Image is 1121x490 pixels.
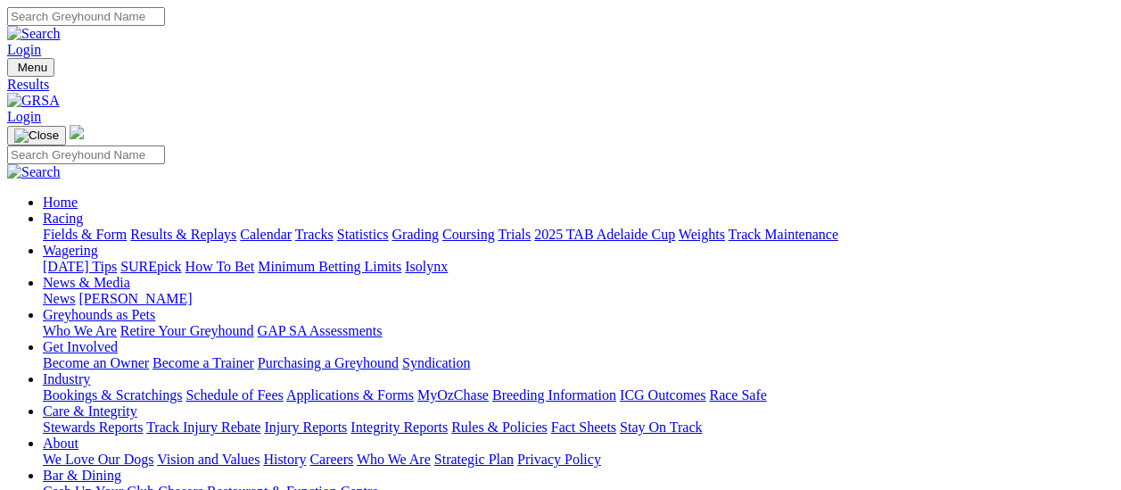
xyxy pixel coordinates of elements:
[43,275,130,290] a: News & Media
[43,291,1114,307] div: News & Media
[43,419,1114,436] div: Care & Integrity
[729,227,838,242] a: Track Maintenance
[70,125,84,139] img: logo-grsa-white.png
[18,61,47,74] span: Menu
[7,7,165,26] input: Search
[7,26,61,42] img: Search
[43,323,1114,339] div: Greyhounds as Pets
[43,419,143,435] a: Stewards Reports
[43,387,1114,403] div: Industry
[350,419,448,435] a: Integrity Reports
[152,355,254,370] a: Become a Trainer
[43,227,1114,243] div: Racing
[517,452,601,467] a: Privacy Policy
[43,436,78,451] a: About
[442,227,495,242] a: Coursing
[43,371,90,386] a: Industry
[7,58,54,77] button: Toggle navigation
[43,227,127,242] a: Fields & Form
[620,387,705,403] a: ICG Outcomes
[309,452,353,467] a: Careers
[43,291,75,306] a: News
[286,387,414,403] a: Applications & Forms
[43,259,1114,275] div: Wagering
[402,355,470,370] a: Syndication
[43,323,117,338] a: Who We Are
[534,227,675,242] a: 2025 TAB Adelaide Cup
[434,452,514,467] a: Strategic Plan
[709,387,766,403] a: Race Safe
[43,211,83,226] a: Racing
[263,452,306,467] a: History
[43,387,182,403] a: Bookings & Scratchings
[295,227,334,242] a: Tracks
[130,227,236,242] a: Results & Replays
[7,42,41,57] a: Login
[7,77,1114,93] a: Results
[146,419,260,435] a: Track Injury Rebate
[417,387,489,403] a: MyOzChase
[551,419,616,435] a: Fact Sheets
[7,93,60,109] img: GRSA
[264,419,347,435] a: Injury Reports
[43,259,117,274] a: [DATE] Tips
[43,452,1114,468] div: About
[14,129,59,143] img: Close
[185,387,283,403] a: Schedule of Fees
[7,109,41,124] a: Login
[7,145,165,164] input: Search
[392,227,439,242] a: Grading
[357,452,431,467] a: Who We Are
[258,323,383,338] a: GAP SA Assessments
[7,126,66,145] button: Toggle navigation
[498,227,531,242] a: Trials
[679,227,725,242] a: Weights
[258,259,401,274] a: Minimum Betting Limits
[185,259,255,274] a: How To Bet
[337,227,389,242] a: Statistics
[43,243,98,258] a: Wagering
[451,419,548,435] a: Rules & Policies
[157,452,260,467] a: Vision and Values
[78,291,192,306] a: [PERSON_NAME]
[405,259,448,274] a: Isolynx
[7,164,61,180] img: Search
[120,259,181,274] a: SUREpick
[43,307,155,322] a: Greyhounds as Pets
[43,403,137,419] a: Care & Integrity
[240,227,292,242] a: Calendar
[43,452,153,467] a: We Love Our Dogs
[258,355,399,370] a: Purchasing a Greyhound
[43,195,78,210] a: Home
[43,339,118,354] a: Get Involved
[43,355,149,370] a: Become an Owner
[620,419,702,435] a: Stay On Track
[492,387,616,403] a: Breeding Information
[43,468,121,483] a: Bar & Dining
[43,355,1114,371] div: Get Involved
[120,323,254,338] a: Retire Your Greyhound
